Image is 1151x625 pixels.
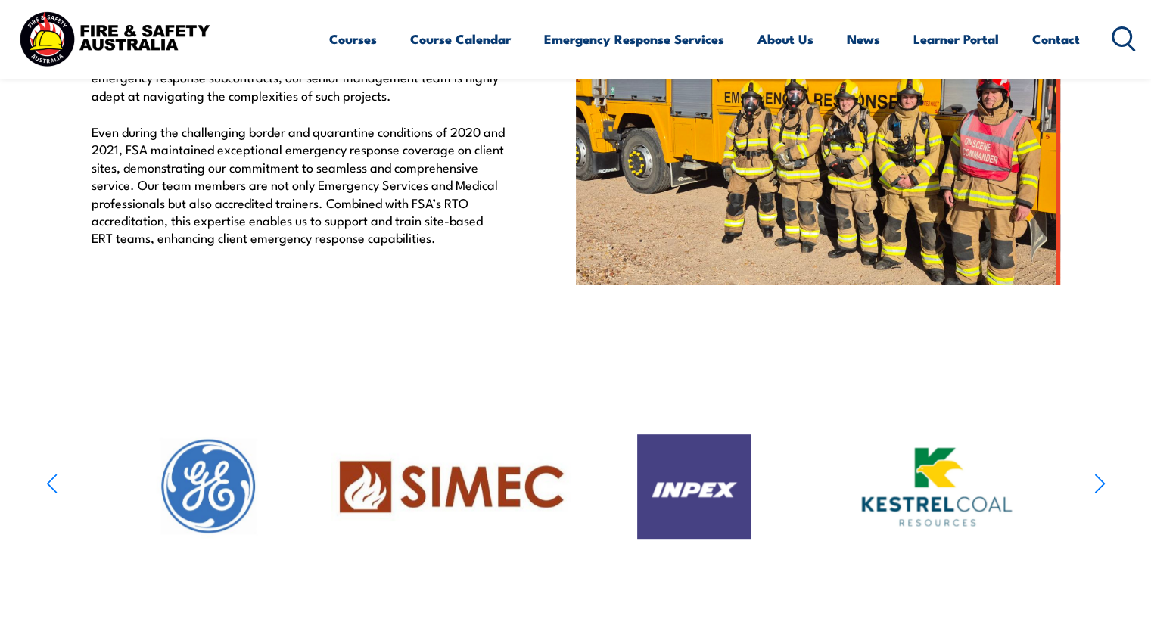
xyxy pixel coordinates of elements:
a: News [847,19,880,59]
a: Contact [1032,19,1080,59]
p: Even during the challenging border and quarantine conditions of 2020 and 2021, FSA maintained exc... [92,123,506,247]
img: Simec Logo [331,367,571,607]
img: Inpex Logo [637,434,751,539]
a: Course Calendar [410,19,511,59]
a: Emergency Response Services [544,19,724,59]
a: Courses [329,19,377,59]
a: Learner Portal [913,19,999,59]
img: Kestrel Logo [861,447,1013,527]
a: About Us [757,19,813,59]
img: GE LOGO [89,415,329,558]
